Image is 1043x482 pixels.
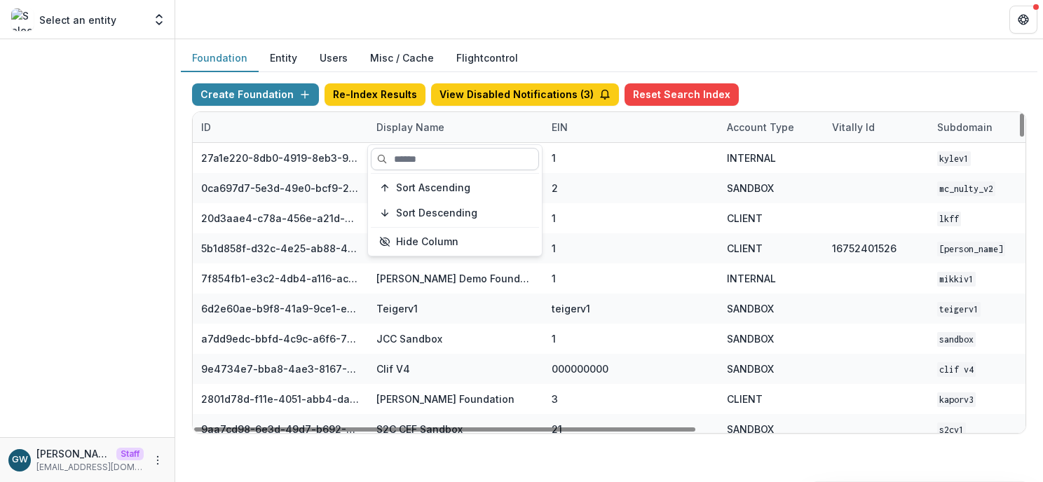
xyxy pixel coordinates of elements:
div: 9e4734e7-bba8-4ae3-8167-95d86cec7b4b [201,361,360,376]
div: CLIENT [727,211,763,226]
code: Clif V4 [937,362,976,377]
div: 7f854fb1-e3c2-4db4-a116-aca576521abc [201,271,360,286]
div: Display Name [368,112,543,142]
div: CLIENT [727,241,763,256]
code: kaporv3 [937,392,976,407]
button: Hide Column [371,230,539,253]
button: Re-Index Results [325,83,425,106]
p: [EMAIL_ADDRESS][DOMAIN_NAME] [36,461,144,474]
div: 1 [552,211,556,226]
div: Vitally Id [824,120,883,135]
div: 27a1e220-8db0-4919-8eb3-9f29ee33f7b0 [201,151,360,165]
button: Get Help [1009,6,1037,34]
div: 5b1d858f-d32c-4e25-ab88-434536713791 [201,241,360,256]
div: SANDBOX [727,181,774,195]
div: SANDBOX [727,301,774,316]
code: mikkiv1 [937,272,976,287]
div: Account Type [718,112,824,142]
span: Sort Ascending [396,182,470,194]
code: teigerv1 [937,302,981,317]
div: EIN [543,120,576,135]
div: 1 [552,151,556,165]
span: Sort Descending [396,207,477,219]
div: SANDBOX [727,331,774,346]
div: 9aa7cd98-6e3d-49d7-b692-3e5f3d1facd4 [201,422,360,436]
div: INTERNAL [727,151,776,165]
button: Foundation [181,45,259,72]
button: View Disabled Notifications (3) [431,83,619,106]
div: 2 [552,181,558,195]
div: Teigerv1 [376,301,418,316]
div: EIN [543,112,718,142]
div: ID [193,112,368,142]
button: Open entity switcher [149,6,169,34]
div: INTERNAL [727,271,776,286]
div: S2C CEF Sandbox [376,422,463,436]
code: mc_nulty_v2 [937,181,995,196]
button: Reset Search Index [625,83,739,106]
div: 20d3aae4-c78a-456e-a21d-91c97a6a725f [201,211,360,226]
div: JCC Sandbox [376,331,442,346]
div: 6d2e60ae-b9f8-41a9-9ce1-e608d0f20ec5 [201,301,360,316]
div: SANDBOX [727,361,774,376]
button: Misc / Cache [359,45,445,72]
div: teigerv1 [552,301,590,316]
div: CLIENT [727,392,763,406]
div: Vitally Id [824,112,929,142]
div: 000000000 [552,361,608,376]
div: Subdomain [929,112,1034,142]
div: [PERSON_NAME] Demo Foundation [376,271,535,286]
img: Select an entity [11,8,34,31]
div: Clif V4 [376,361,410,376]
div: 1 [552,241,556,256]
button: Entity [259,45,308,72]
button: Create Foundation [192,83,319,106]
code: kylev1 [937,151,971,166]
div: Display Name [368,120,453,135]
code: s2cv1 [937,422,966,437]
p: Select an entity [39,13,116,27]
div: 2801d78d-f11e-4051-abb4-dab00da98882 [201,392,360,406]
div: SANDBOX [727,422,774,436]
div: Grace Willig [12,455,28,464]
a: Flightcontrol [456,50,518,65]
div: ID [193,120,219,135]
p: Staff [116,448,144,460]
button: Sort Ascending [371,177,539,199]
div: 16752401526 [832,241,897,256]
code: lkff [937,212,961,226]
code: sandbox [937,332,976,347]
div: 21 [552,422,562,436]
button: Users [308,45,359,72]
button: More [149,452,166,469]
div: 3 [552,392,558,406]
div: a7dd9edc-bbfd-4c9c-a6f6-76d0743bf1cd [201,331,360,346]
button: Sort Descending [371,202,539,224]
div: 1 [552,331,556,346]
div: [PERSON_NAME] Foundation [376,392,514,406]
div: Subdomain [929,120,1001,135]
div: 1 [552,271,556,286]
div: 0ca697d7-5e3d-49e0-bcf9-217f69e92d71 [201,181,360,195]
p: [PERSON_NAME] [36,446,111,461]
div: Account Type [718,120,803,135]
code: [PERSON_NAME] [937,242,1005,256]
